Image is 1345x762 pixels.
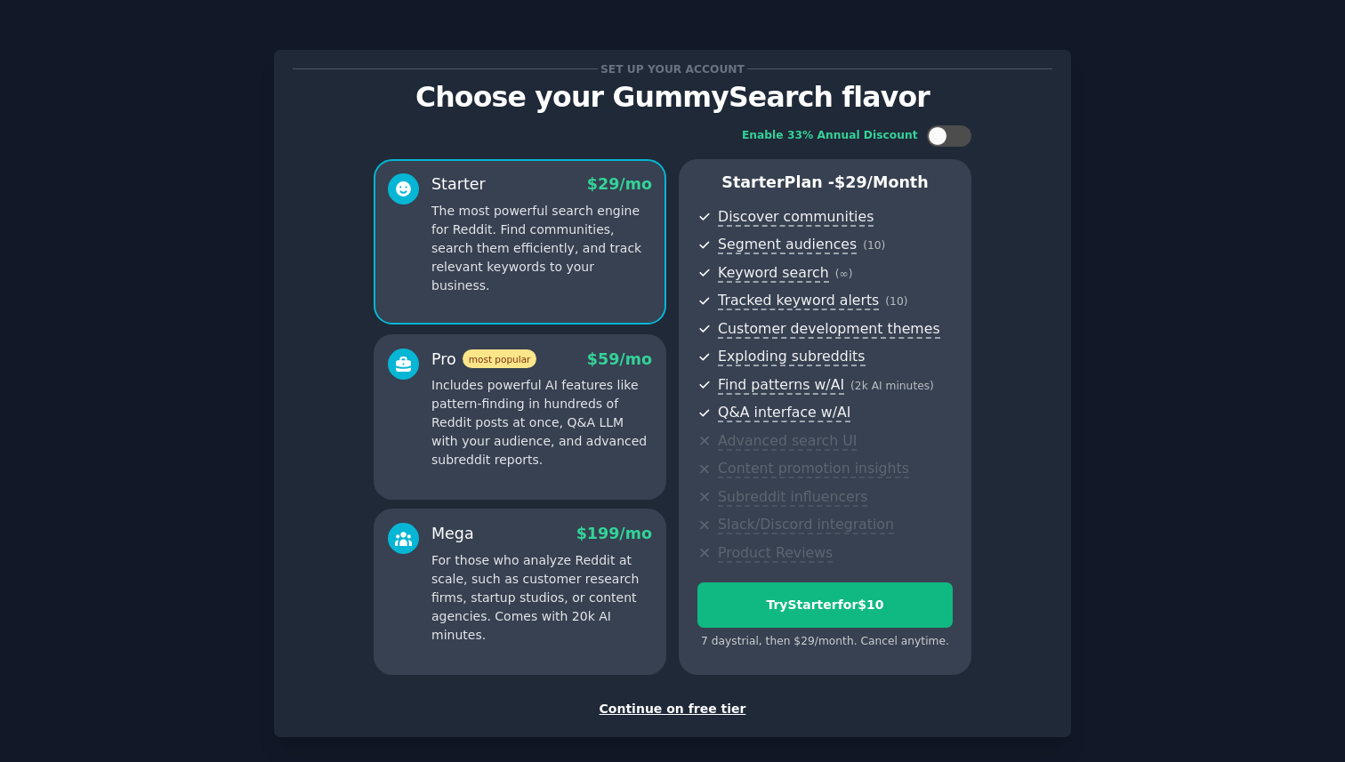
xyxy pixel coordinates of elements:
span: $ 59 /mo [587,350,652,368]
span: Segment audiences [718,236,857,254]
span: ( 10 ) [863,239,885,252]
span: Keyword search [718,264,829,283]
div: Mega [431,523,474,545]
p: Includes powerful AI features like pattern-finding in hundreds of Reddit posts at once, Q&A LLM w... [431,376,652,469]
span: Subreddit influencers [718,488,867,507]
p: The most powerful search engine for Reddit. Find communities, search them efficiently, and track ... [431,202,652,295]
span: Q&A interface w/AI [718,404,850,422]
button: TryStarterfor$10 [697,582,953,628]
div: Enable 33% Annual Discount [742,128,918,144]
p: For those who analyze Reddit at scale, such as customer research firms, startup studios, or conte... [431,551,652,645]
span: $ 199 /mo [576,525,652,542]
div: 7 days trial, then $ 29 /month . Cancel anytime. [697,634,953,650]
span: ( 10 ) [885,295,907,308]
span: most popular [463,349,537,368]
span: $ 29 /mo [587,175,652,193]
span: Exploding subreddits [718,348,865,366]
span: $ 29 /month [834,173,929,191]
span: Product Reviews [718,544,833,563]
p: Choose your GummySearch flavor [293,82,1052,113]
span: ( ∞ ) [835,268,853,280]
span: Slack/Discord integration [718,516,894,534]
p: Starter Plan - [697,172,953,194]
div: Continue on free tier [293,700,1052,718]
span: Find patterns w/AI [718,376,844,395]
span: Discover communities [718,208,874,227]
span: Tracked keyword alerts [718,292,879,310]
span: ( 2k AI minutes ) [850,380,934,392]
div: Pro [431,349,536,371]
span: Set up your account [598,60,748,78]
span: Advanced search UI [718,432,857,451]
span: Customer development themes [718,320,940,339]
div: Try Starter for $10 [698,596,952,614]
div: Starter [431,173,486,196]
span: Content promotion insights [718,460,909,478]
